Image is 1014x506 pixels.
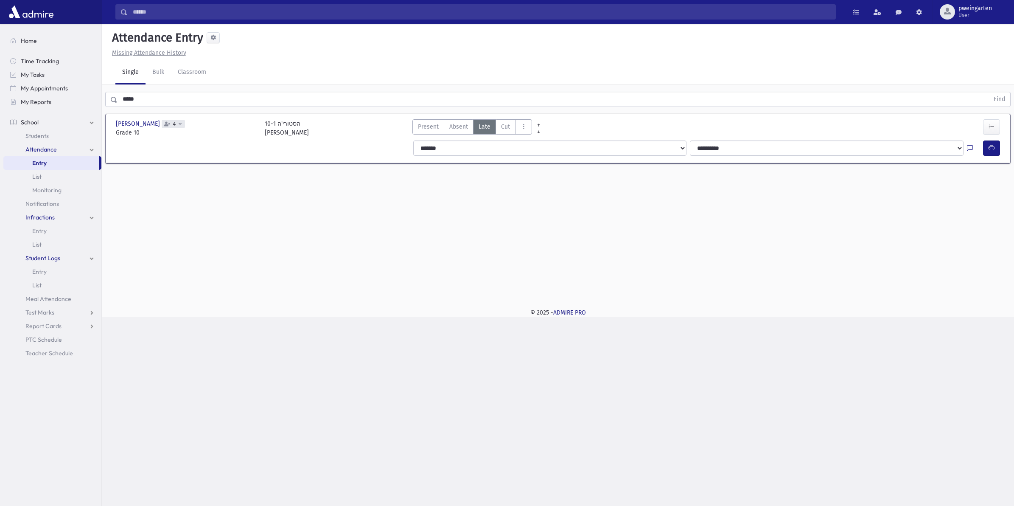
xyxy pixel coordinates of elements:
span: List [32,241,42,248]
a: School [3,115,101,129]
span: Cut [501,122,510,131]
span: Attendance [25,146,57,153]
a: PTC Schedule [3,333,101,346]
span: Late [479,122,490,131]
span: My Appointments [21,84,68,92]
div: © 2025 - [115,308,1000,317]
span: Students [25,132,49,140]
a: Notifications [3,197,101,211]
a: Single [115,61,146,84]
a: Home [3,34,101,48]
span: Entry [32,227,47,235]
input: Search [128,4,835,20]
button: Find [989,92,1010,107]
span: [PERSON_NAME] [116,119,162,128]
a: ADMIRE PRO [553,309,586,316]
a: Classroom [171,61,213,84]
a: Students [3,129,101,143]
a: Entry [3,265,101,278]
span: PTC Schedule [25,336,62,343]
u: Missing Attendance History [112,49,186,56]
span: Entry [32,268,47,275]
a: Report Cards [3,319,101,333]
span: 4 [171,121,177,127]
a: My Appointments [3,82,101,95]
a: List [3,238,101,251]
span: Absent [449,122,468,131]
h5: Attendance Entry [109,31,203,45]
span: Report Cards [25,322,62,330]
span: Student Logs [25,254,60,262]
span: Monitoring [32,186,62,194]
a: Missing Attendance History [109,49,186,56]
span: Time Tracking [21,57,59,65]
span: Home [21,37,37,45]
a: My Tasks [3,68,101,82]
a: Entry [3,224,101,238]
a: Attendance [3,143,101,156]
a: Infractions [3,211,101,224]
span: List [32,281,42,289]
a: Student Logs [3,251,101,265]
span: Teacher Schedule [25,349,73,357]
a: Test Marks [3,306,101,319]
span: Grade 10 [116,128,256,137]
span: School [21,118,39,126]
a: List [3,278,101,292]
span: Meal Attendance [25,295,71,303]
div: 10-1 הסטורי'ה [PERSON_NAME] [265,119,309,137]
img: AdmirePro [7,3,56,20]
a: My Reports [3,95,101,109]
span: User [958,12,992,19]
div: AttTypes [412,119,532,137]
span: List [32,173,42,180]
span: Notifications [25,200,59,208]
span: My Tasks [21,71,45,79]
a: Monitoring [3,183,101,197]
a: Time Tracking [3,54,101,68]
a: Meal Attendance [3,292,101,306]
a: Entry [3,156,99,170]
a: Bulk [146,61,171,84]
span: Test Marks [25,309,54,316]
a: List [3,170,101,183]
span: Infractions [25,214,55,221]
span: Entry [32,159,47,167]
span: My Reports [21,98,51,106]
a: Teacher Schedule [3,346,101,360]
span: Present [418,122,439,131]
span: pweingarten [958,5,992,12]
